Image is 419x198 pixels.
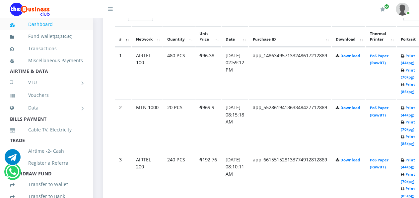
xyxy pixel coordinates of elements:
td: ₦969.9 [195,99,221,151]
th: Download: activate to sort column ascending [332,26,365,47]
small: [ ] [54,34,73,39]
th: Quantity: activate to sort column ascending [163,26,195,47]
span: Renew/Upgrade Subscription [384,4,389,9]
a: Dashboard [10,17,83,32]
a: Fund wallet[22,310.50] [10,29,83,44]
a: PoS Paper (RawBT) [370,157,388,170]
a: Print (44/pg) [401,157,415,170]
td: [DATE] 02:59:12 PM [222,48,248,99]
a: PoS Paper (RawBT) [370,53,388,66]
a: Chat for support [6,169,19,180]
a: PoS Paper (RawBT) [370,105,388,117]
td: app_148634957133248617212889 [249,48,331,99]
td: MTN 1000 [132,99,163,151]
a: Print (70/pg) [401,172,415,184]
a: VTU [10,74,83,91]
td: 1 [115,48,131,99]
td: 2 [115,99,131,151]
td: app_552861941363348427712889 [249,99,331,151]
a: Data [10,99,83,116]
a: Print (44/pg) [401,105,415,117]
a: Transfer to Wallet [10,177,83,192]
a: Print (70/pg) [401,119,415,132]
td: 20 PCS [163,99,195,151]
a: Download [340,157,360,162]
a: Register a Referral [10,155,83,171]
td: 480 PCS [163,48,195,99]
a: Miscellaneous Payments [10,53,83,68]
a: Print (85/pg) [401,134,415,146]
img: User [396,3,409,16]
th: Purchase ID: activate to sort column ascending [249,26,331,47]
th: Unit Price: activate to sort column ascending [195,26,221,47]
td: [DATE] 08:15:18 AM [222,99,248,151]
th: Date: activate to sort column ascending [222,26,248,47]
th: Thermal Printer: activate to sort column ascending [366,26,396,47]
td: AIRTEL 100 [132,48,163,99]
a: Print (44/pg) [401,53,415,66]
a: Download [340,53,360,58]
a: Download [340,105,360,110]
a: Chat for support [5,154,21,165]
a: Print (70/pg) [401,68,415,80]
td: ₦96.38 [195,48,221,99]
b: 22,310.50 [55,34,71,39]
th: Network: activate to sort column ascending [132,26,163,47]
a: Cable TV, Electricity [10,122,83,137]
th: #: activate to sort column descending [115,26,131,47]
a: Print (85/pg) [401,82,415,94]
i: Renew/Upgrade Subscription [380,7,385,12]
img: Logo [10,3,50,16]
a: Airtime -2- Cash [10,143,83,159]
a: Vouchers [10,88,83,103]
a: Transactions [10,41,83,56]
